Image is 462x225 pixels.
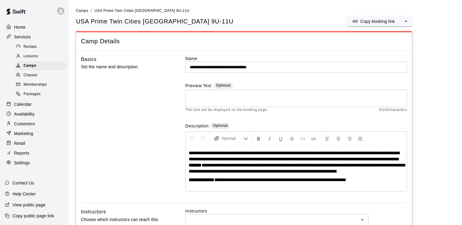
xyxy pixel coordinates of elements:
p: Customers [14,121,35,127]
p: Copy public page link [13,213,54,219]
a: Calendar [5,100,64,109]
button: Redo [198,133,208,144]
span: Camps [76,9,88,13]
button: Format Italics [264,133,275,144]
button: Insert Code [297,133,308,144]
span: Classes [24,72,37,78]
span: Optional [213,123,227,128]
a: Camps [76,8,88,13]
span: Camp Details [81,37,407,45]
span: Camps [24,63,36,69]
p: Calendar [14,101,32,107]
button: Left Align [322,133,333,144]
a: Marketing [5,129,64,138]
label: Description [185,123,209,130]
a: Settings [5,158,64,167]
a: Packages [15,90,69,99]
button: select merge strategy [400,16,412,26]
button: Undo [187,133,197,144]
button: Right Align [344,133,355,144]
label: Instructors [185,208,407,214]
p: Copy booking link [360,18,395,24]
span: 0 / 150 characters [379,107,407,113]
h6: Basics [81,55,96,63]
p: Services [14,34,31,40]
p: Availability [14,111,35,117]
a: Memberships [15,80,69,90]
button: Center Align [333,133,344,144]
a: Classes [15,71,69,80]
div: split button [347,16,412,26]
div: Classes [15,71,66,80]
a: Lessons [15,52,69,61]
p: Contact Us [13,180,34,186]
div: Lessons [15,52,66,61]
span: Packages [24,91,41,97]
span: USA Prime Twin Cities [GEOGRAPHIC_DATA] 9U-11U [94,9,189,13]
a: Camps [15,61,69,71]
p: Settings [14,160,30,166]
h5: USA Prime Twin Cities [GEOGRAPHIC_DATA] 9U-11U [76,17,234,26]
p: Set the name and description [81,63,166,71]
button: Copy booking link [347,16,400,26]
button: Format Bold [253,133,264,144]
p: View public page [13,202,45,208]
span: Optional [216,83,231,87]
span: This text will be displayed on the booking page. [185,107,268,113]
a: Customers [5,119,64,128]
nav: breadcrumb [76,7,455,14]
button: Format Strikethrough [286,133,297,144]
button: Justify Align [355,133,366,144]
a: Services [5,32,64,41]
div: Packages [15,90,66,98]
a: Rentals [15,42,69,52]
div: Rentals [15,43,66,51]
button: Formatting Options [211,133,251,144]
span: Memberships [24,82,47,88]
a: Retail [5,139,64,148]
a: Reports [5,148,64,158]
button: Insert Link [308,133,319,144]
span: Rentals [24,44,37,50]
label: Preview Text [185,83,212,90]
a: Availability [5,109,64,119]
span: Lessons [24,53,38,59]
h6: Instructors [81,208,106,216]
p: Home [14,24,26,30]
button: Format Underline [275,133,286,144]
p: Marketing [14,130,33,137]
span: Normal [222,135,243,141]
li: / [91,7,92,14]
p: Help Center [13,191,36,197]
a: Home [5,23,64,32]
div: Memberships [15,80,66,89]
p: Reports [14,150,29,156]
button: Open [358,216,366,224]
div: Camps [15,62,66,70]
p: Retail [14,140,25,146]
label: Name [185,55,407,62]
